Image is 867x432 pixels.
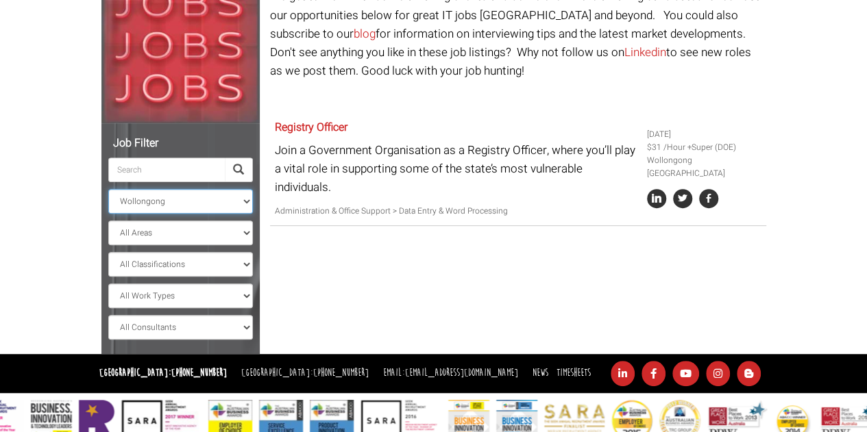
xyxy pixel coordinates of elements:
[275,119,347,136] a: Registry Officer
[238,364,372,383] li: [GEOGRAPHIC_DATA]:
[647,154,761,180] li: Wollongong [GEOGRAPHIC_DATA]
[171,366,227,379] a: [PHONE_NUMBER]
[275,205,637,218] p: Administration & Office Support > Data Entry & Word Processing
[108,157,225,182] input: Search
[624,44,666,61] a: Linkedin
[354,25,376,42] a: blog
[647,128,761,141] li: [DATE]
[108,138,253,150] h5: Job Filter
[99,366,227,379] strong: [GEOGRAPHIC_DATA]:
[647,141,761,154] li: $31 /Hour +Super (DOE)
[313,366,369,379] a: [PHONE_NUMBER]
[533,366,548,379] a: News
[405,366,518,379] a: [EMAIL_ADDRESS][DOMAIN_NAME]
[380,364,522,383] li: Email:
[275,141,637,197] p: Join a Government Organisation as a Registry Officer, where you’ll play a vital role in supportin...
[557,366,591,379] a: Timesheets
